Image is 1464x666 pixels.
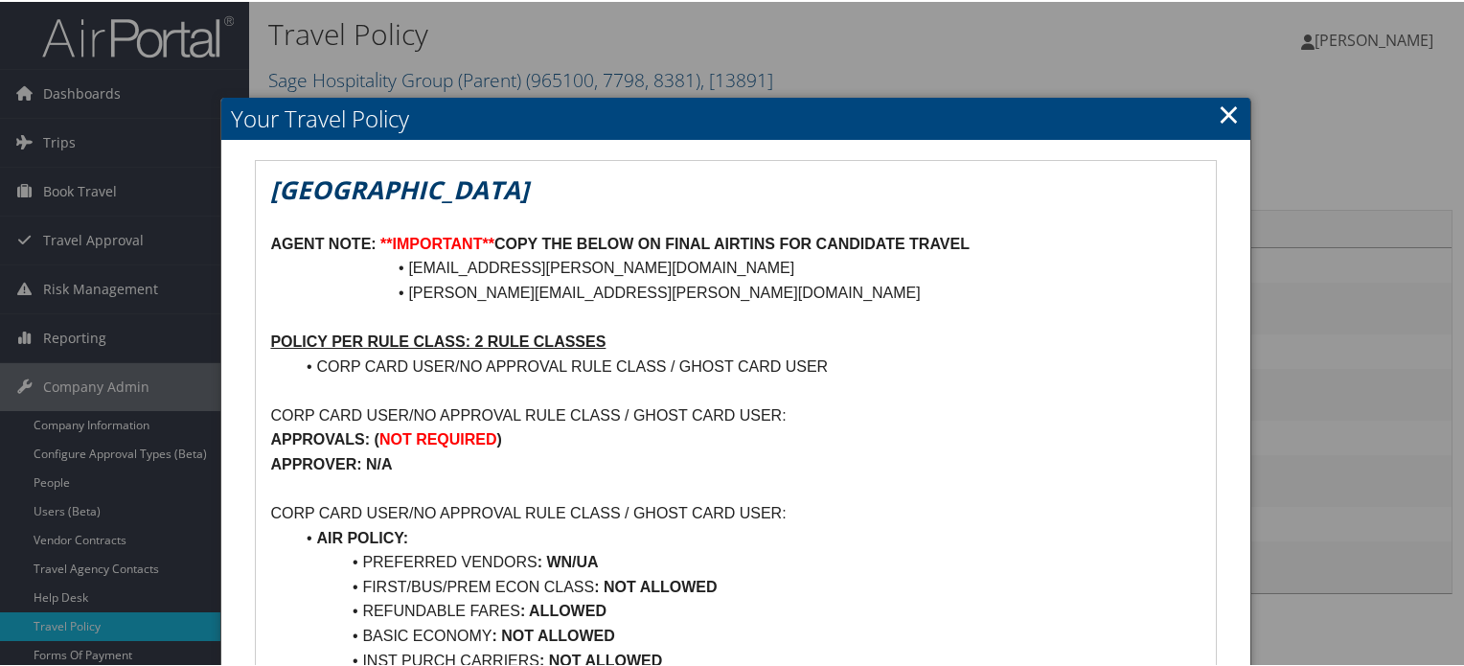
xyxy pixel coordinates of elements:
[520,601,606,617] strong: : ALLOWED
[604,577,718,593] strong: NOT ALLOWED
[270,454,392,471] strong: APPROVER: N/A
[270,234,376,250] strong: AGENT NOTE:
[221,96,1249,138] h2: Your Travel Policy
[316,528,408,544] strong: AIR POLICY:
[1218,93,1240,131] a: Close
[270,332,606,348] u: POLICY PER RULE CLASS: 2 RULE CLASSES
[492,626,615,642] strong: : NOT ALLOWED
[293,254,1201,279] li: [EMAIL_ADDRESS][PERSON_NAME][DOMAIN_NAME]
[270,499,1201,524] p: CORP CARD USER/NO APPROVAL RULE CLASS / GHOST CARD USER:
[497,429,502,446] strong: )
[293,573,1201,598] li: FIRST/BUS/PREM ECON CLASS
[379,429,497,446] strong: NOT REQUIRED
[375,429,379,446] strong: (
[538,552,599,568] strong: : WN/UA
[270,402,1201,426] p: CORP CARD USER/NO APPROVAL RULE CLASS / GHOST CARD USER:
[293,279,1201,304] li: [PERSON_NAME][EMAIL_ADDRESS][PERSON_NAME][DOMAIN_NAME]
[293,597,1201,622] li: REFUNDABLE FARES
[293,622,1201,647] li: BASIC ECONOMY
[270,429,370,446] strong: APPROVALS:
[270,171,529,205] em: [GEOGRAPHIC_DATA]
[594,577,599,593] strong: :
[293,548,1201,573] li: PREFERRED VENDORS
[293,353,1201,378] li: CORP CARD USER/NO APPROVAL RULE CLASS / GHOST CARD USER
[494,234,970,250] strong: COPY THE BELOW ON FINAL AIRTINS FOR CANDIDATE TRAVEL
